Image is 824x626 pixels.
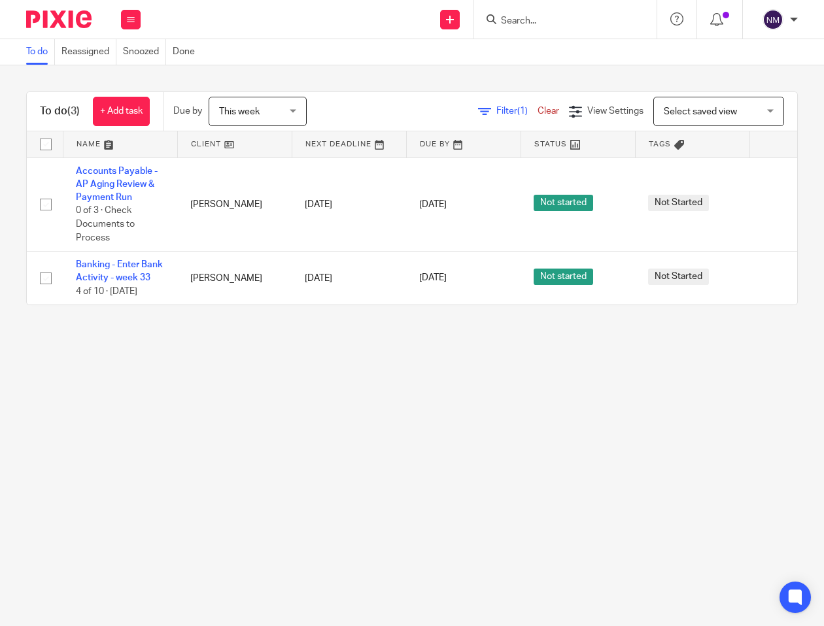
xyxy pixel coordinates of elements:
[648,195,709,211] span: Not Started
[534,195,593,211] span: Not started
[40,105,80,118] h1: To do
[763,9,783,30] img: svg%3E
[419,200,447,209] span: [DATE]
[173,39,201,65] a: Done
[76,287,137,296] span: 4 of 10 · [DATE]
[292,252,406,305] td: [DATE]
[587,107,644,116] span: View Settings
[76,167,158,203] a: Accounts Payable - AP Aging Review & Payment Run
[93,97,150,126] a: + Add task
[26,39,55,65] a: To do
[496,107,538,116] span: Filter
[177,252,292,305] td: [PERSON_NAME]
[76,260,163,282] a: Banking - Enter Bank Activity - week 33
[517,107,528,116] span: (1)
[26,10,92,28] img: Pixie
[664,107,737,116] span: Select saved view
[177,157,292,252] td: [PERSON_NAME]
[534,269,593,285] span: Not started
[500,16,617,27] input: Search
[173,105,202,118] p: Due by
[292,157,406,252] td: [DATE]
[538,107,559,116] a: Clear
[76,206,135,242] span: 0 of 3 · Check Documents to Process
[67,106,80,116] span: (3)
[123,39,166,65] a: Snoozed
[219,107,260,116] span: This week
[61,39,116,65] a: Reassigned
[419,274,447,283] span: [DATE]
[649,140,671,148] span: Tags
[648,269,709,285] span: Not Started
